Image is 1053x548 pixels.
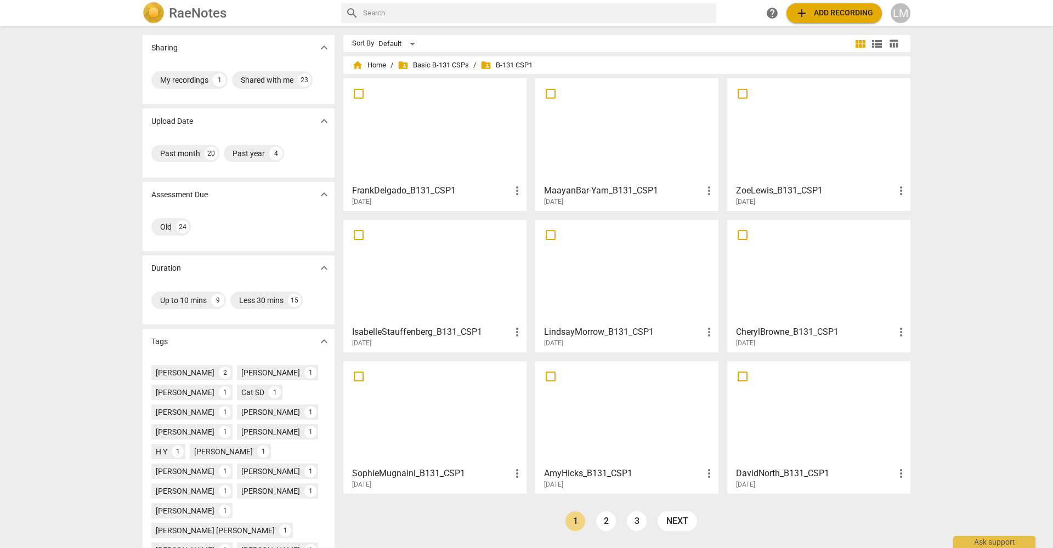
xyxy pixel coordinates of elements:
[269,147,282,160] div: 4
[854,37,867,50] span: view_module
[480,60,533,71] span: B-131 CSP1
[298,73,311,87] div: 23
[304,426,316,438] div: 1
[156,486,214,496] div: [PERSON_NAME]
[544,467,703,480] h3: AmyHicks_B131_CSP1
[786,3,882,23] button: Upload
[352,326,511,339] h3: IsabelleStauffenberg_B131_CSP1
[318,261,331,275] span: expand_more
[304,485,316,497] div: 1
[160,75,208,85] div: My recordings
[544,184,703,197] h3: MaayanBar-Yam_B131_CSP1
[156,367,214,378] div: [PERSON_NAME]
[703,326,716,339] span: more_vert
[143,2,165,24] img: Logo
[172,446,184,458] div: 1
[269,386,281,398] div: 1
[703,467,716,480] span: more_vert
[352,197,371,207] span: [DATE]
[731,82,907,206] a: ZoeLewis_B131_CSP1[DATE]
[731,365,907,489] a: DavidNorth_B131_CSP1[DATE]
[736,480,755,489] span: [DATE]
[241,426,300,437] div: [PERSON_NAME]
[895,467,908,480] span: more_vert
[156,505,214,516] div: [PERSON_NAME]
[736,339,755,348] span: [DATE]
[378,35,419,53] div: Default
[156,466,214,477] div: [PERSON_NAME]
[953,536,1035,548] div: Ask support
[241,466,300,477] div: [PERSON_NAME]
[316,260,332,276] button: Show more
[885,36,902,52] button: Table view
[318,188,331,201] span: expand_more
[544,480,563,489] span: [DATE]
[627,511,647,531] a: Page 3
[544,339,563,348] span: [DATE]
[352,184,511,197] h3: FrankDelgado_B131_CSP1
[176,220,189,233] div: 24
[241,486,300,496] div: [PERSON_NAME]
[160,148,200,159] div: Past month
[480,60,491,71] span: folder_shared
[169,5,227,21] h2: RaeNotes
[219,465,231,477] div: 1
[398,60,409,71] span: folder_shared
[346,7,359,20] span: search
[539,224,715,347] a: LindsayMorrow_B131_CSP1[DATE]
[347,365,523,489] a: SophieMugnaini_B131_CSP1[DATE]
[219,367,231,379] div: 2
[511,467,524,480] span: more_vert
[156,387,214,398] div: [PERSON_NAME]
[736,197,755,207] span: [DATE]
[194,446,253,457] div: [PERSON_NAME]
[352,60,386,71] span: Home
[363,4,712,22] input: Search
[473,61,476,70] span: /
[205,147,218,160] div: 20
[156,525,275,536] div: [PERSON_NAME] [PERSON_NAME]
[316,333,332,350] button: Show more
[151,336,168,347] p: Tags
[160,221,172,232] div: Old
[703,184,716,197] span: more_vert
[869,36,885,52] button: List view
[239,295,284,306] div: Less 30 mins
[156,446,167,457] div: H Y
[736,467,895,480] h3: DavidNorth_B131_CSP1
[151,262,181,274] p: Duration
[762,3,782,23] a: Help
[304,465,316,477] div: 1
[347,224,523,347] a: IsabelleStauffenberg_B131_CSP1[DATE]
[895,184,908,197] span: more_vert
[544,197,563,207] span: [DATE]
[241,387,264,398] div: Cat SD
[304,367,316,379] div: 1
[795,7,808,20] span: add
[565,511,585,531] a: Page 1 is your current page
[219,406,231,418] div: 1
[390,61,393,70] span: /
[511,326,524,339] span: more_vert
[318,335,331,348] span: expand_more
[211,294,224,307] div: 9
[766,7,779,20] span: help
[219,485,231,497] div: 1
[347,82,523,206] a: FrankDelgado_B131_CSP1[DATE]
[318,41,331,54] span: expand_more
[151,116,193,127] p: Upload Date
[852,36,869,52] button: Tile view
[241,75,293,85] div: Shared with me
[279,524,291,536] div: 1
[795,7,873,20] span: Add recording
[731,224,907,347] a: CherylBrowne_B131_CSP1[DATE]
[544,326,703,339] h3: LindsayMorrow_B131_CSP1
[241,407,300,418] div: [PERSON_NAME]
[352,467,511,480] h3: SophieMugnaini_B131_CSP1
[316,186,332,203] button: Show more
[539,365,715,489] a: AmyHicks_B131_CSP1[DATE]
[736,326,895,339] h3: CherylBrowne_B131_CSP1
[160,295,207,306] div: Up to 10 mins
[539,82,715,206] a: MaayanBar-Yam_B131_CSP1[DATE]
[352,480,371,489] span: [DATE]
